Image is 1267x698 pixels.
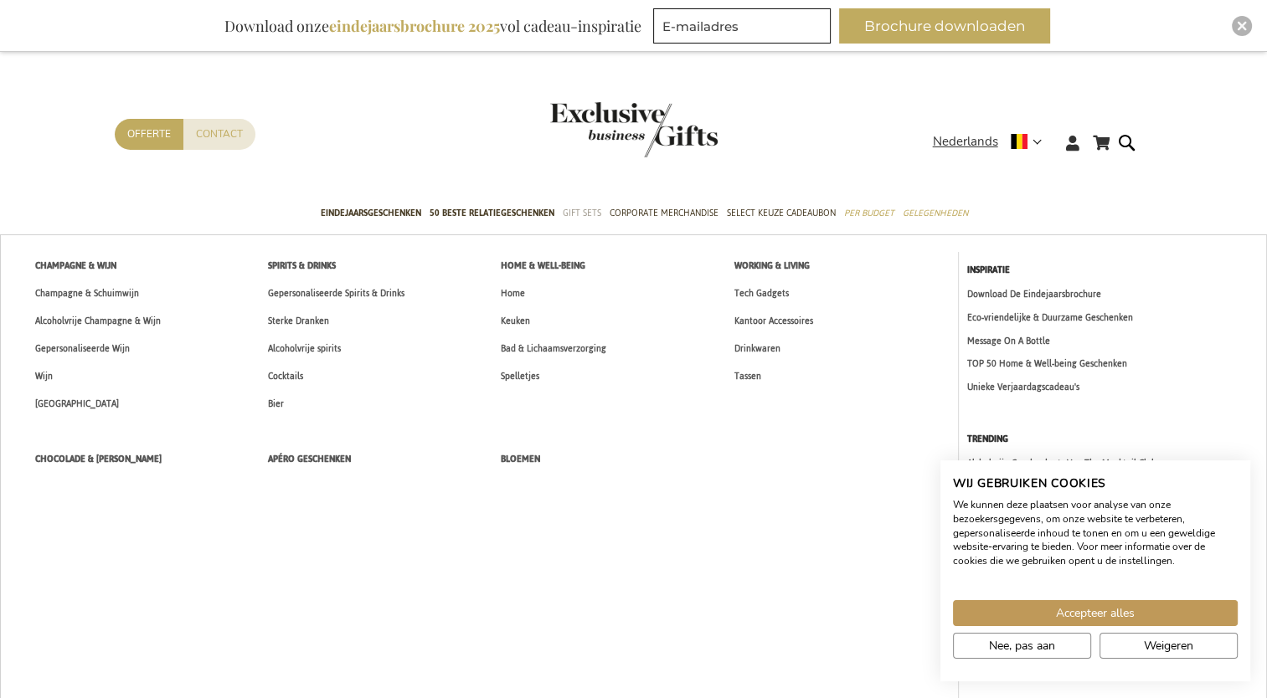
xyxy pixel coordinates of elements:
span: Eindejaarsgeschenken [321,204,421,222]
b: eindejaarsbrochure 2025 [329,16,500,36]
span: Gepersonaliseerde Spirits & Drinks [268,285,404,302]
h2: Wij gebruiken cookies [953,476,1238,491]
span: Bier [268,395,284,413]
span: Accepteer alles [1056,604,1135,622]
span: Per Budget [844,204,894,222]
span: Spirits & Drinks [268,257,336,275]
span: Apéro Geschenken [268,450,351,468]
strong: INSPIRATIE [967,261,1010,279]
strong: TRENDING [967,430,1008,448]
span: Nederlands [933,132,998,151]
span: Keuken [501,312,530,330]
span: Alcoholvrije spirits [268,340,341,357]
span: Working & Living [734,257,810,275]
img: Close [1237,21,1247,31]
span: Bad & Lichaamsverzorging [501,340,606,357]
a: Unieke Verjaardagscadeau's [967,380,1258,394]
button: Brochure downloaden [839,8,1050,44]
span: Drinkwaren [734,340,780,357]
div: Nederlands [933,132,1053,151]
span: Champagne & Wijn [35,257,116,275]
a: Download De Eindejaarsbrochure [967,287,1258,301]
a: Contact [183,119,255,150]
span: Weigeren [1144,637,1193,654]
span: Gelegenheden [903,204,968,222]
a: Eco-vriendelijke & Duurzame Geschenken [967,311,1258,325]
span: Alcoholvrije Champagne & Wijn [35,312,161,330]
span: Corporate Merchandise [610,204,718,222]
input: E-mailadres [653,8,831,44]
span: Tech Gadgets [734,285,789,302]
span: [GEOGRAPHIC_DATA] [35,395,119,413]
button: Pas cookie voorkeuren aan [953,633,1091,659]
span: Home [501,285,525,302]
a: Offerte [115,119,183,150]
p: We kunnen deze plaatsen voor analyse van onze bezoekersgegevens, om onze website te verbeteren, g... [953,498,1238,568]
form: marketing offers and promotions [653,8,836,49]
span: Gepersonaliseerde Wijn [35,340,130,357]
span: Spelletjes [501,367,539,385]
span: Chocolade & [PERSON_NAME] [35,450,162,468]
span: Home & Well-being [501,257,585,275]
span: Nee, pas aan [989,637,1055,654]
a: Alcholvrije Geschenksets Van The Mocktail Club [967,456,1258,470]
span: Select Keuze Cadeaubon [727,204,836,222]
span: Champagne & Schuimwijn [35,285,139,302]
a: Message On A Bottle [967,334,1258,348]
span: Wijn [35,367,53,385]
span: 50 beste relatiegeschenken [430,204,554,222]
span: Tassen [734,367,761,385]
span: Gift Sets [563,204,601,222]
span: Cocktails [268,367,303,385]
button: Alle cookies weigeren [1100,633,1238,659]
span: Bloemen [501,450,540,468]
div: Close [1232,16,1252,36]
span: Sterke Dranken [268,312,329,330]
span: Kantoor Accessoires [734,312,813,330]
img: Exclusive Business gifts logo [550,102,718,157]
button: Accepteer alle cookies [953,600,1238,626]
div: Download onze vol cadeau-inspiratie [217,8,649,44]
a: store logo [550,102,634,157]
a: TOP 50 Home & Well-being Geschenken [967,357,1258,371]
